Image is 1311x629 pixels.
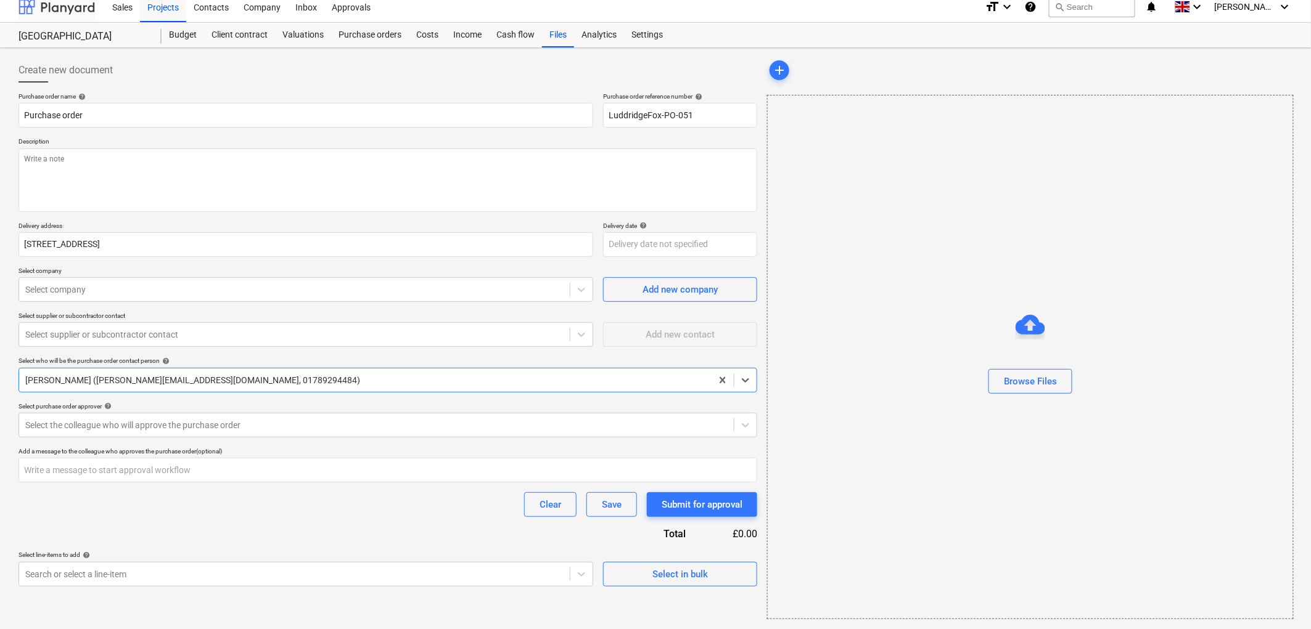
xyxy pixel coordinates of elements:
[18,222,593,232] p: Delivery address
[204,23,275,47] a: Client contract
[18,63,113,78] span: Create new document
[772,63,787,78] span: add
[18,232,593,257] input: Delivery address
[597,527,705,541] div: Total
[446,23,489,47] a: Income
[409,23,446,47] a: Costs
[76,93,86,100] span: help
[643,282,718,298] div: Add new company
[18,103,593,128] input: Document name
[662,497,742,513] div: Submit for approval
[18,92,593,100] div: Purchase order name
[18,357,757,365] div: Select who will be the purchase order contact person
[542,23,574,47] a: Files
[603,277,757,302] button: Add new company
[18,447,757,455] div: Add a message to the colleague who approves the purchase order (optional)
[18,30,147,43] div: [GEOGRAPHIC_DATA]
[275,23,331,47] a: Valuations
[18,551,593,559] div: Select line-items to add
[586,492,637,517] button: Save
[637,222,647,229] span: help
[80,551,90,559] span: help
[540,497,561,513] div: Clear
[692,93,702,100] span: help
[652,566,708,582] div: Select in bulk
[1249,570,1311,629] iframe: Chat Widget
[603,232,757,257] input: Delivery date not specified
[524,492,577,517] button: Clear
[18,137,757,148] p: Description
[1054,2,1064,12] span: search
[767,95,1294,619] div: Browse Files
[574,23,624,47] a: Analytics
[331,23,409,47] a: Purchase orders
[18,402,757,410] div: Select purchase order approver
[988,369,1072,394] button: Browse Files
[602,497,622,513] div: Save
[162,23,204,47] a: Budget
[18,458,757,482] input: Write a message to start approval workflow
[647,492,757,517] button: Submit for approval
[160,357,170,365] span: help
[624,23,670,47] a: Settings
[603,92,757,100] div: Purchase order reference number
[603,103,757,128] input: Reference number
[18,267,593,277] p: Select company
[603,562,757,586] button: Select in bulk
[603,222,757,230] div: Delivery date
[706,527,758,541] div: £0.00
[1004,373,1057,389] div: Browse Files
[489,23,542,47] a: Cash flow
[102,402,112,410] span: help
[18,312,593,322] p: Select supplier or subcontractor contact
[1215,2,1276,12] span: [PERSON_NAME]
